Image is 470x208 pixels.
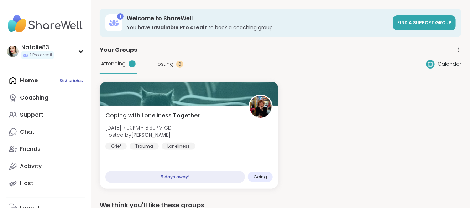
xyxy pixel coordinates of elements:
[129,60,136,67] div: 1
[20,145,41,153] div: Friends
[393,15,456,30] a: Find a support group
[30,52,52,58] span: 1 Pro credit
[105,143,127,150] div: Grief
[7,46,19,57] img: Natalie83
[127,24,389,31] h3: You have to book a coaching group.
[100,46,137,54] span: Your Groups
[250,96,272,118] img: Judy
[105,171,245,183] div: 5 days away!
[20,128,35,136] div: Chat
[152,24,207,31] b: 1 available Pro credit
[6,11,85,36] img: ShareWell Nav Logo
[130,143,159,150] div: Trauma
[6,89,85,106] a: Coaching
[105,131,174,138] span: Hosted by
[6,106,85,123] a: Support
[105,124,174,131] span: [DATE] 7:00PM - 8:30PM CDT
[105,111,200,120] span: Coping with Loneliness Together
[254,174,267,180] span: Going
[127,15,389,22] h3: Welcome to ShareWell
[131,131,171,138] b: [PERSON_NAME]
[154,60,173,68] span: Hosting
[20,162,42,170] div: Activity
[20,179,33,187] div: Host
[20,111,43,119] div: Support
[101,60,126,67] span: Attending
[438,60,461,68] span: Calendar
[162,143,195,150] div: Loneliness
[6,141,85,158] a: Friends
[397,20,451,26] span: Find a support group
[6,123,85,141] a: Chat
[6,175,85,192] a: Host
[176,61,183,68] div: 0
[20,94,48,102] div: Coaching
[6,158,85,175] a: Activity
[21,44,54,51] div: Natalie83
[117,13,124,20] div: 1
